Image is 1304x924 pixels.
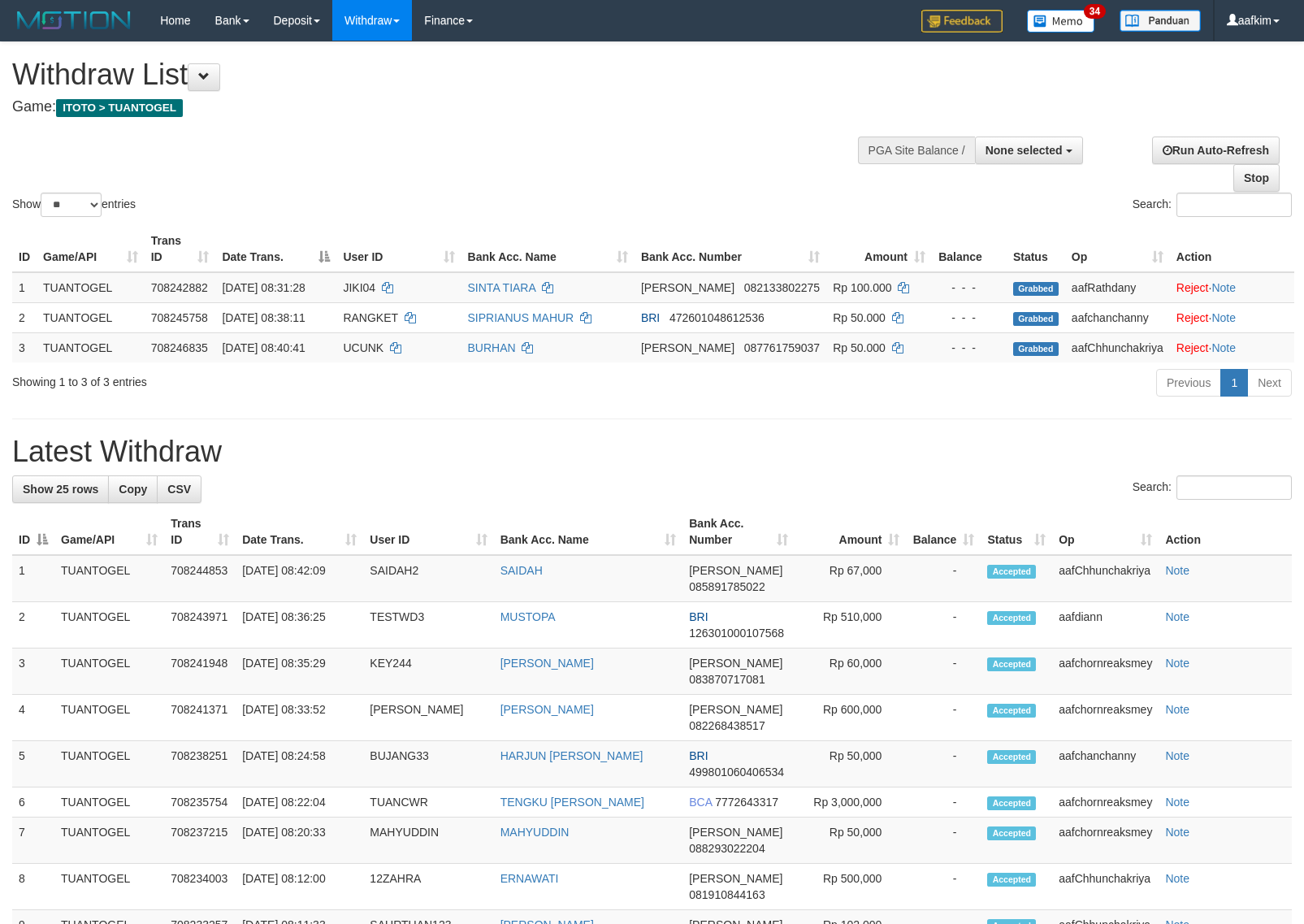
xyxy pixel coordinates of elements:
[1247,369,1292,397] a: Next
[1165,657,1189,670] a: Note
[343,311,397,324] span: RANGKET
[1052,555,1159,602] td: aafChhunchakriya
[1170,332,1294,362] td: ·
[12,741,54,787] td: 5
[1170,226,1294,272] th: Action
[215,226,336,272] th: Date Trans.: activate to sort column descending
[500,610,556,623] a: MUSTOPA
[1152,137,1280,164] a: Run Auto-Refresh
[1065,302,1170,332] td: aafchanchanny
[906,509,981,555] th: Balance: activate to sort column ascending
[826,226,932,272] th: Amount: activate to sort column ascending
[689,564,782,577] span: [PERSON_NAME]
[987,704,1036,718] span: Accepted
[1013,342,1059,356] span: Grabbed
[363,864,493,910] td: 12ZAHRA
[1165,826,1189,839] a: Note
[500,749,643,762] a: HARJUN [PERSON_NAME]
[236,602,363,649] td: [DATE] 08:36:25
[363,818,493,864] td: MAHYUDDIN
[795,741,906,787] td: Rp 50,000
[833,341,886,354] span: Rp 50.000
[12,787,54,818] td: 6
[1211,311,1236,324] a: Note
[500,796,644,809] a: TENGKU [PERSON_NAME]
[12,436,1292,468] h1: Latest Withdraw
[689,627,784,640] span: Copy 126301000107568 to clipboard
[689,610,708,623] span: BRI
[1165,796,1189,809] a: Note
[12,226,37,272] th: ID
[906,649,981,695] td: -
[1027,10,1095,33] img: Button%20Memo.svg
[1211,281,1236,294] a: Note
[1159,509,1292,555] th: Action
[12,99,853,115] h4: Game:
[689,796,712,809] span: BCA
[906,864,981,910] td: -
[236,695,363,741] td: [DATE] 08:33:52
[222,281,305,294] span: [DATE] 08:31:28
[12,864,54,910] td: 8
[1176,281,1209,294] a: Reject
[1165,703,1189,716] a: Note
[689,657,782,670] span: [PERSON_NAME]
[336,226,461,272] th: User ID: activate to sort column ascending
[641,311,660,324] span: BRI
[689,749,708,762] span: BRI
[54,787,164,818] td: TUANTOGEL
[167,483,191,496] span: CSV
[1052,649,1159,695] td: aafchornreaksmey
[833,311,886,324] span: Rp 50.000
[1165,749,1189,762] a: Note
[1052,602,1159,649] td: aafdiann
[689,842,765,855] span: Copy 088293022204 to clipboard
[1065,332,1170,362] td: aafChhunchakriya
[1170,302,1294,332] td: ·
[938,310,1000,326] div: - - -
[795,864,906,910] td: Rp 500,000
[37,332,145,362] td: TUANTOGEL
[1170,272,1294,303] td: ·
[641,281,734,294] span: [PERSON_NAME]
[363,509,493,555] th: User ID: activate to sort column ascending
[715,796,778,809] span: Copy 7772643317 to clipboard
[343,341,383,354] span: UCUNK
[363,555,493,602] td: SAIDAH2
[689,719,765,732] span: Copy 082268438517 to clipboard
[1013,312,1059,326] span: Grabbed
[1065,272,1170,303] td: aafRathdany
[906,555,981,602] td: -
[744,281,820,294] span: Copy 082133802275 to clipboard
[906,695,981,741] td: -
[1052,741,1159,787] td: aafchanchanny
[164,787,236,818] td: 708235754
[975,137,1083,164] button: None selected
[468,281,536,294] a: SINTA TIARA
[1065,226,1170,272] th: Op: activate to sort column ascending
[145,226,216,272] th: Trans ID: activate to sort column ascending
[500,703,594,716] a: [PERSON_NAME]
[164,818,236,864] td: 708237215
[987,565,1036,579] span: Accepted
[363,787,493,818] td: TUANCWR
[222,341,305,354] span: [DATE] 08:40:41
[795,555,906,602] td: Rp 67,000
[858,137,975,164] div: PGA Site Balance /
[54,864,164,910] td: TUANTOGEL
[164,695,236,741] td: 708241371
[164,741,236,787] td: 708238251
[151,281,208,294] span: 708242882
[635,226,826,272] th: Bank Acc. Number: activate to sort column ascending
[1133,475,1292,500] label: Search:
[1052,818,1159,864] td: aafchornreaksmey
[921,10,1003,33] img: Feedback.jpg
[12,695,54,741] td: 4
[222,311,305,324] span: [DATE] 08:38:11
[1176,475,1292,500] input: Search:
[54,649,164,695] td: TUANTOGEL
[151,311,208,324] span: 708245758
[987,873,1036,887] span: Accepted
[669,311,765,324] span: Copy 472601048612536 to clipboard
[164,649,236,695] td: 708241948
